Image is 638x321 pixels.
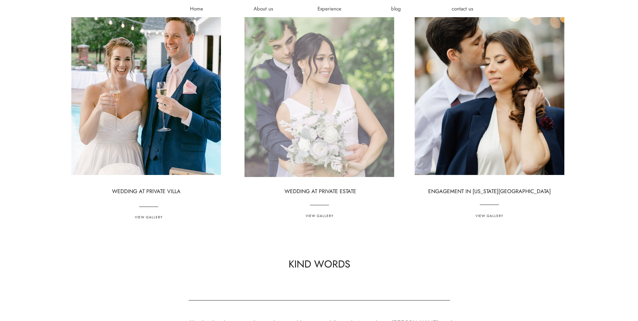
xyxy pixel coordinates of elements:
[442,5,483,12] a: contact us
[376,5,416,12] a: blog
[125,215,173,220] a: View gallery
[277,187,364,195] a: wedding at private estate
[243,5,284,12] a: About us
[466,214,514,219] a: View gallery
[282,257,357,274] h3: kind words
[104,187,188,198] a: Wedding at Private villa
[177,5,217,12] a: Home
[309,5,350,12] a: Experience
[419,187,561,195] a: engagement in [US_STATE][GEOGRAPHIC_DATA]
[296,214,344,219] a: View gallery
